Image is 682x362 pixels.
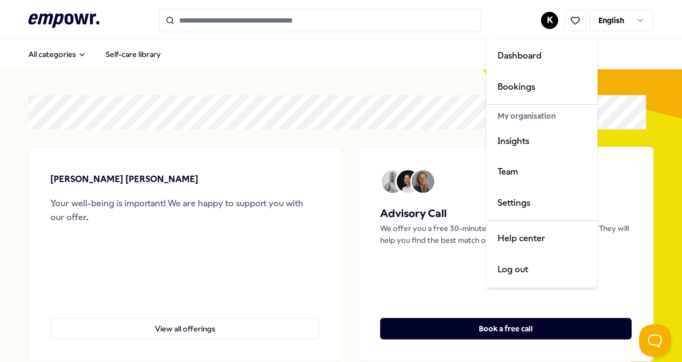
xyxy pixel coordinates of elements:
[489,156,595,187] a: Team
[489,254,595,285] div: Log out
[489,40,595,71] a: Dashboard
[486,38,598,288] div: K
[489,223,595,254] a: Help center
[489,107,595,125] div: My organisation
[489,126,595,157] a: Insights
[489,187,595,219] a: Settings
[489,71,595,103] a: Bookings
